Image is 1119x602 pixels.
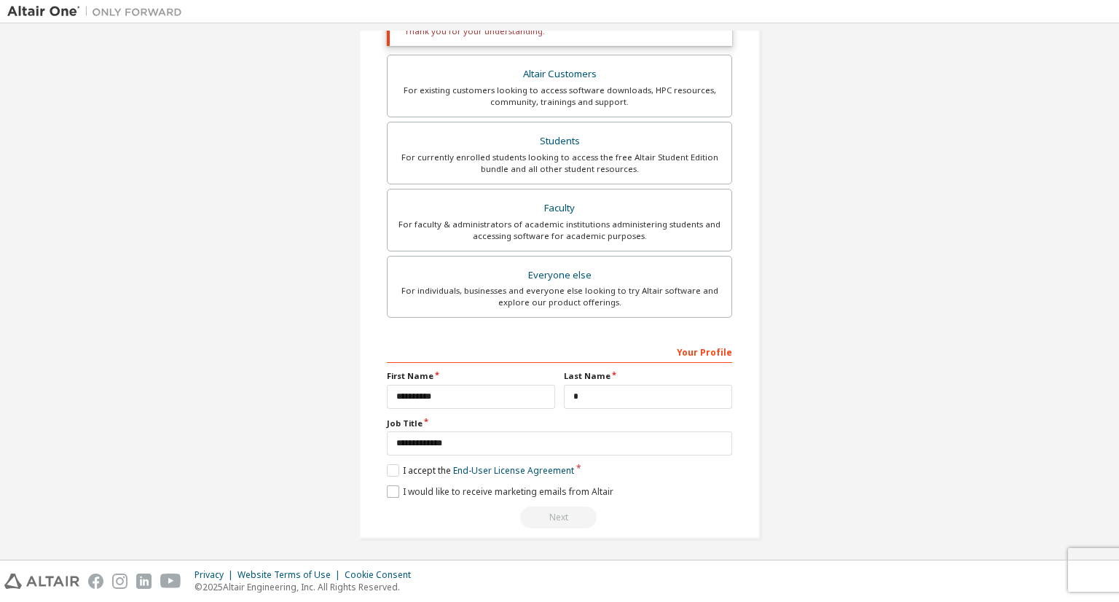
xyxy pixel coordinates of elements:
[387,340,732,363] div: Your Profile
[136,574,152,589] img: linkedin.svg
[7,4,189,19] img: Altair One
[4,574,79,589] img: altair_logo.svg
[564,370,732,382] label: Last Name
[88,574,103,589] img: facebook.svg
[387,418,732,429] label: Job Title
[396,285,723,308] div: For individuals, businesses and everyone else looking to try Altair software and explore our prod...
[345,569,420,581] div: Cookie Consent
[160,574,181,589] img: youtube.svg
[112,574,127,589] img: instagram.svg
[453,464,574,477] a: End-User License Agreement
[396,85,723,108] div: For existing customers looking to access software downloads, HPC resources, community, trainings ...
[195,581,420,593] p: © 2025 Altair Engineering, Inc. All Rights Reserved.
[396,198,723,219] div: Faculty
[387,464,574,477] label: I accept the
[396,219,723,242] div: For faculty & administrators of academic institutions administering students and accessing softwa...
[387,485,613,498] label: I would like to receive marketing emails from Altair
[387,507,732,528] div: Fix issues to continue
[396,265,723,286] div: Everyone else
[396,64,723,85] div: Altair Customers
[396,131,723,152] div: Students
[237,569,345,581] div: Website Terms of Use
[396,152,723,175] div: For currently enrolled students looking to access the free Altair Student Edition bundle and all ...
[195,569,237,581] div: Privacy
[387,370,555,382] label: First Name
